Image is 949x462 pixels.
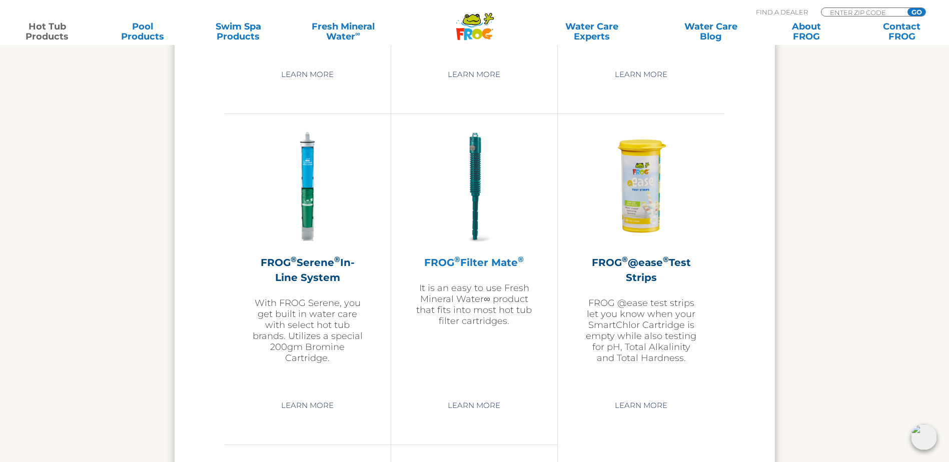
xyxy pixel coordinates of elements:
a: AboutFROG [769,21,843,41]
a: ContactFROG [864,21,939,41]
a: Learn More [436,65,512,83]
sup: ® [622,254,628,264]
sup: ® [334,254,340,264]
img: serene-inline-300x300.png [250,129,366,245]
sup: ∞ [355,29,360,37]
a: Learn More [603,396,679,414]
a: Learn More [436,396,512,414]
sup: ® [663,254,669,264]
p: FROG @ease test strips let you know when your SmartChlor Cartridge is empty while also testing fo... [583,297,699,363]
sup: ® [291,254,297,264]
a: PoolProducts [106,21,180,41]
img: hot-tub-product-filter-frog-300x300.png [416,129,532,245]
a: Swim SpaProducts [201,21,276,41]
input: GO [907,8,925,16]
sup: ® [518,254,524,264]
sup: ® [454,254,460,264]
p: With FROG Serene, you get built in water care with select hot tub brands. Utilizes a special 200g... [250,297,366,363]
p: It is an easy to use Fresh Mineral Water∞ product that fits into most hot tub filter cartridges. [416,282,532,326]
a: Water CareExperts [532,21,652,41]
a: Fresh MineralWater∞ [297,21,390,41]
a: FROG®Serene®In-Line SystemWith FROG Serene, you get built in water care with select hot tub brand... [250,129,366,389]
p: Find A Dealer [756,7,808,16]
a: Learn More [270,65,345,83]
a: FROG®@ease®Test StripsFROG @ease test strips let you know when your SmartChlor Cartridge is empty... [583,129,699,389]
a: Hot TubProducts [10,21,85,41]
input: Zip Code Form [829,8,896,16]
a: Learn More [270,396,345,414]
img: FROG-@ease-TS-Bottle-300x300.png [583,129,699,245]
a: Learn More [603,65,679,83]
h2: FROG @ease Test Strips [583,255,699,285]
h2: FROG Filter Mate [416,255,532,270]
h2: FROG Serene In-Line System [250,255,366,285]
a: FROG®Filter Mate®It is an easy to use Fresh Mineral Water∞ product that fits into most hot tub fi... [416,129,532,389]
a: Water CareBlog [673,21,748,41]
img: openIcon [911,424,937,450]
